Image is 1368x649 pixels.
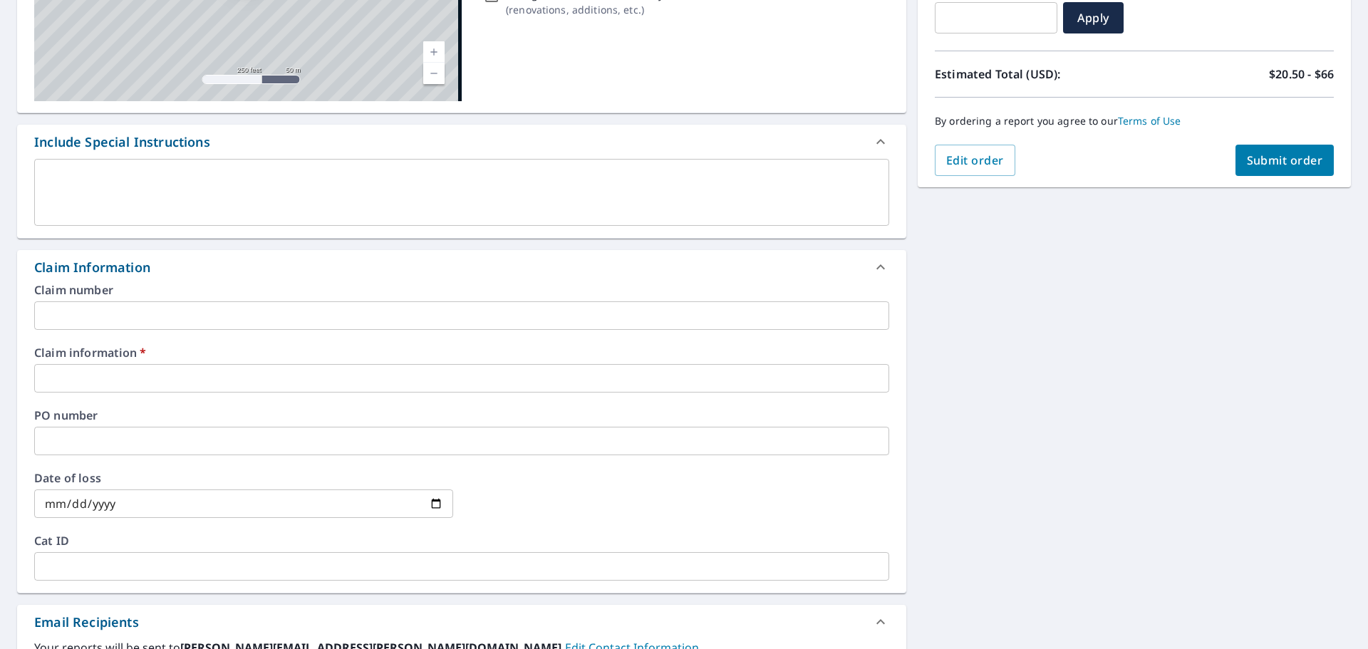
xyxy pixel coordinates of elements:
[34,613,139,632] div: Email Recipients
[17,125,906,159] div: Include Special Instructions
[1235,145,1335,176] button: Submit order
[935,66,1134,83] p: Estimated Total (USD):
[946,152,1004,168] span: Edit order
[1269,66,1334,83] p: $20.50 - $66
[1247,152,1323,168] span: Submit order
[17,250,906,284] div: Claim Information
[34,472,453,484] label: Date of loss
[34,535,889,546] label: Cat ID
[935,145,1015,176] button: Edit order
[17,605,906,639] div: Email Recipients
[34,284,889,296] label: Claim number
[935,115,1334,128] p: By ordering a report you agree to our
[423,63,445,84] a: Current Level 17, Zoom Out
[506,2,685,17] p: ( renovations, additions, etc. )
[1063,2,1124,33] button: Apply
[423,41,445,63] a: Current Level 17, Zoom In
[34,258,150,277] div: Claim Information
[34,410,889,421] label: PO number
[34,347,889,358] label: Claim information
[34,133,210,152] div: Include Special Instructions
[1074,10,1112,26] span: Apply
[1118,114,1181,128] a: Terms of Use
